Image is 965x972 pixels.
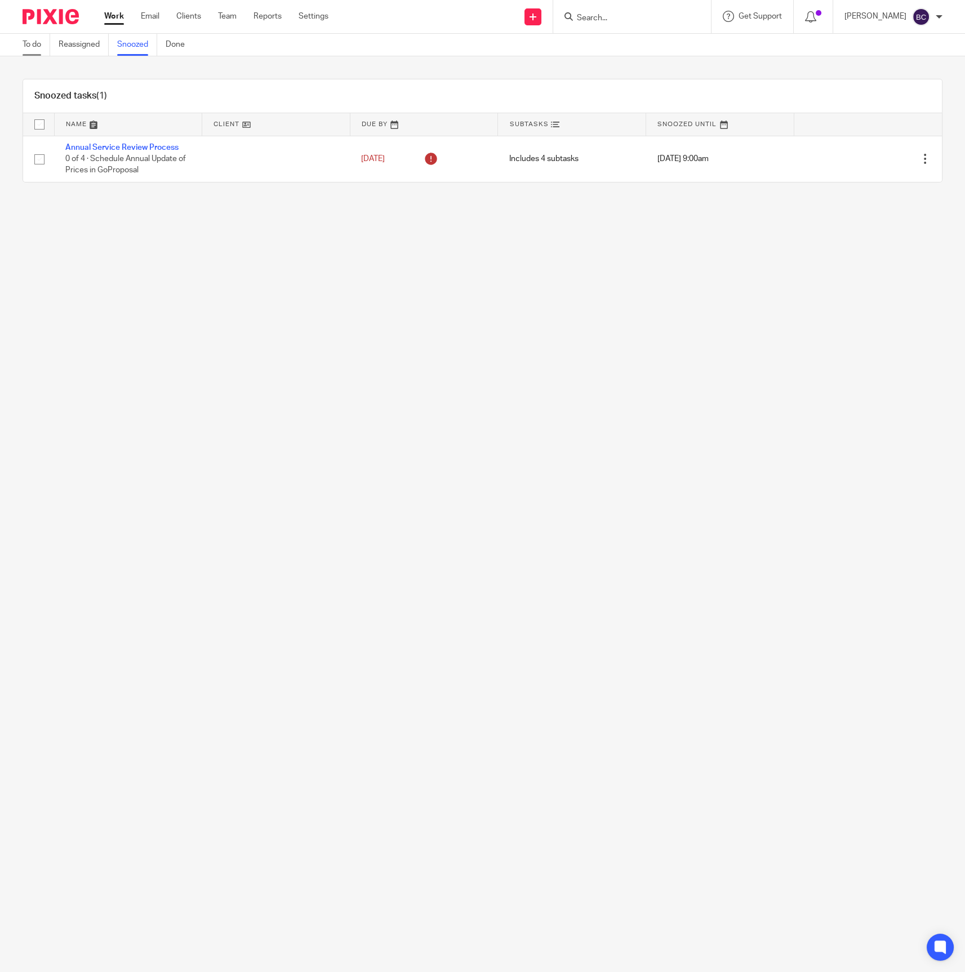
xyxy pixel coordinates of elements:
a: Work [104,11,124,22]
a: Done [166,34,193,56]
a: Email [141,11,159,22]
a: Reports [254,11,282,22]
span: [DATE] [361,155,385,163]
input: Search [576,14,677,24]
span: Includes 4 subtasks [509,155,579,163]
a: To do [23,34,50,56]
a: Clients [176,11,201,22]
a: Team [218,11,237,22]
a: Settings [299,11,328,22]
span: Get Support [739,12,782,20]
p: [PERSON_NAME] [844,11,906,22]
img: Pixie [23,9,79,24]
span: [DATE] 9:00am [657,155,709,163]
a: Annual Service Review Process [65,144,179,151]
a: Snoozed [117,34,157,56]
h1: Snoozed tasks [34,90,107,102]
img: svg%3E [912,8,930,26]
span: (1) [96,91,107,100]
a: Reassigned [59,34,109,56]
span: Subtasks [509,121,548,127]
span: 0 of 4 · Schedule Annual Update of Prices in GoProposal [65,155,186,175]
